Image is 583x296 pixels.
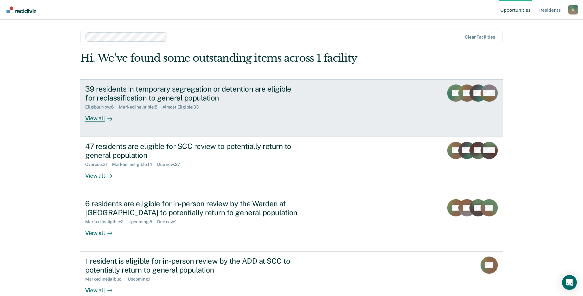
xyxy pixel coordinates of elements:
[562,275,577,290] div: Open Intercom Messenger
[85,257,302,274] div: 1 resident is eligible for in-person review by the ADD at SCC to potentially return to general po...
[85,84,302,102] div: 39 residents in temporary segregation or detention are eligible for reclassification to general p...
[162,105,204,110] div: Almost Eligible : 33
[157,219,182,224] div: Due now : 1
[128,219,157,224] div: Upcoming : 5
[568,5,578,14] button: Profile dropdown button
[85,282,120,294] div: View all
[568,5,578,14] div: N
[85,224,120,236] div: View all
[85,167,120,179] div: View all
[85,105,119,110] div: Eligible Now : 6
[80,79,503,137] a: 39 residents in temporary segregation or detention are eligible for reclassification to general p...
[85,277,127,282] div: Marked Ineligible : 1
[157,162,185,167] div: Due now : 27
[80,52,418,64] div: Hi. We’ve found some outstanding items across 1 facility
[85,199,302,217] div: 6 residents are eligible for in-person review by the Warden at [GEOGRAPHIC_DATA] to potentially r...
[465,35,495,40] div: Clear facilities
[80,137,503,194] a: 47 residents are eligible for SCC review to potentially return to general populationOverdue:21Mar...
[80,194,503,252] a: 6 residents are eligible for in-person review by the Warden at [GEOGRAPHIC_DATA] to potentially r...
[85,162,112,167] div: Overdue : 21
[112,162,157,167] div: Marked Ineligible : 14
[85,219,128,224] div: Marked Ineligible : 2
[85,110,120,122] div: View all
[85,142,302,160] div: 47 residents are eligible for SCC review to potentially return to general population
[128,277,156,282] div: Upcoming : 1
[6,6,36,13] img: Recidiviz
[119,105,162,110] div: Marked Ineligible : 8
